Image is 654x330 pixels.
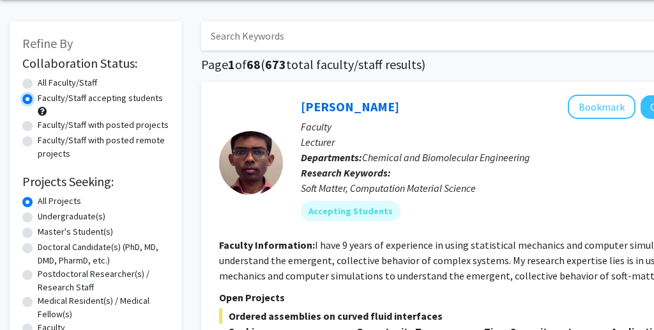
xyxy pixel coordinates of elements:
[38,294,169,321] label: Medical Resident(s) / Medical Fellow(s)
[10,272,54,320] iframe: Chat
[22,35,73,51] span: Refine By
[301,98,399,114] a: [PERSON_NAME]
[301,166,391,179] b: Research Keywords:
[38,240,169,267] label: Doctoral Candidate(s) (PhD, MD, DMD, PharmD, etc.)
[247,56,261,72] span: 68
[219,239,315,251] b: Faculty Information:
[22,174,169,189] h2: Projects Seeking:
[301,201,400,221] mat-chip: Accepting Students
[38,267,169,294] label: Postdoctoral Researcher(s) / Research Staff
[568,95,635,119] button: Add John Edison to Bookmarks
[38,194,81,208] label: All Projects
[301,151,362,164] b: Departments:
[265,56,286,72] span: 673
[38,118,169,132] label: Faculty/Staff with posted projects
[38,134,169,161] label: Faculty/Staff with posted remote projects
[228,56,235,72] span: 1
[22,56,169,71] h2: Collaboration Status:
[38,210,105,223] label: Undergraduate(s)
[38,91,163,105] label: Faculty/Staff accepting students
[362,151,530,164] span: Chemical and Biomolecular Engineering
[38,225,113,239] label: Master's Student(s)
[38,76,97,90] label: All Faculty/Staff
